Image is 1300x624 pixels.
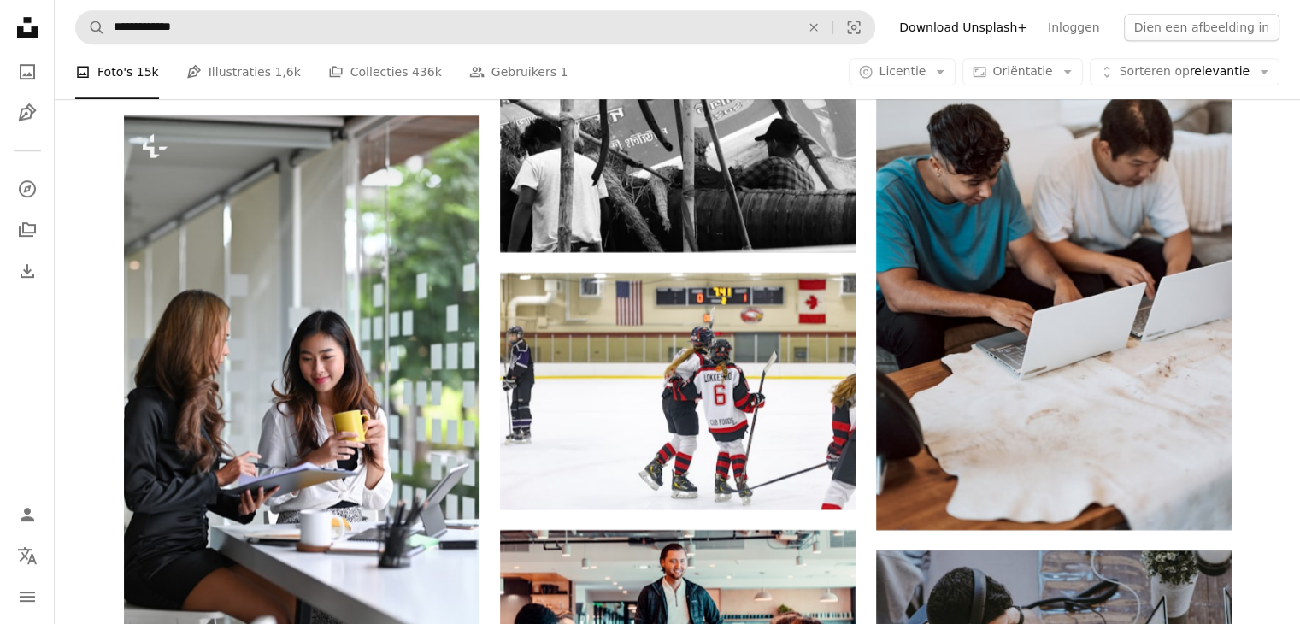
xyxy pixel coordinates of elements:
font: Oriëntatie [992,64,1052,78]
button: Sorteren oprelevantie [1090,58,1279,85]
a: Twee lachende zakenvrouwen praten met elkaar tijdens de koffiepauze. [124,374,479,390]
font: Collecties [350,65,409,79]
a: Ontdekken [10,172,44,206]
button: Zoeken Unsplash [76,11,105,44]
a: kalender [500,144,856,160]
a: Inloggen [1038,14,1110,41]
button: Licentie [849,58,956,85]
font: Download Unsplash+ [899,21,1027,34]
img: een groep jongeren die een potje ijshockey speelt [500,273,856,509]
a: Collecties 436k [328,44,442,99]
a: een groep jongeren die een potje ijshockey speelt [500,383,856,398]
a: man in blauw T-shirt met ronde hals die laptop gebruikt [876,255,1232,270]
img: kalender [500,52,856,252]
a: Foto's [10,55,44,89]
a: Home — Unsplash [10,10,44,48]
font: Inloggen [1048,21,1100,34]
a: Inloggen / Registreren [10,497,44,532]
a: Collecties [10,213,44,247]
button: Visuele zoekopdracht [833,11,874,44]
a: Illustraties [10,96,44,130]
font: Illustraties [209,65,271,79]
font: 1 [560,65,568,79]
font: Gebruikers [491,65,556,79]
a: Gebruikers 1 [469,44,568,99]
button: Taal [10,539,44,573]
font: 436k [412,65,442,79]
font: Licentie [879,64,926,78]
a: Downloadgeschiedenis [10,254,44,288]
form: Vind afbeeldingen op de hele site [75,10,875,44]
font: Sorteren op [1120,64,1190,78]
a: Download Unsplash+ [889,14,1038,41]
button: Dien een afbeelding in [1124,14,1279,41]
font: 1,6k [274,65,300,79]
button: Menu [10,580,44,614]
button: Duidelijk [795,11,832,44]
font: Dien een afbeelding in [1134,21,1269,34]
font: relevantie [1190,64,1250,78]
button: Oriëntatie [962,58,1082,85]
a: Illustraties 1,6k [186,44,301,99]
